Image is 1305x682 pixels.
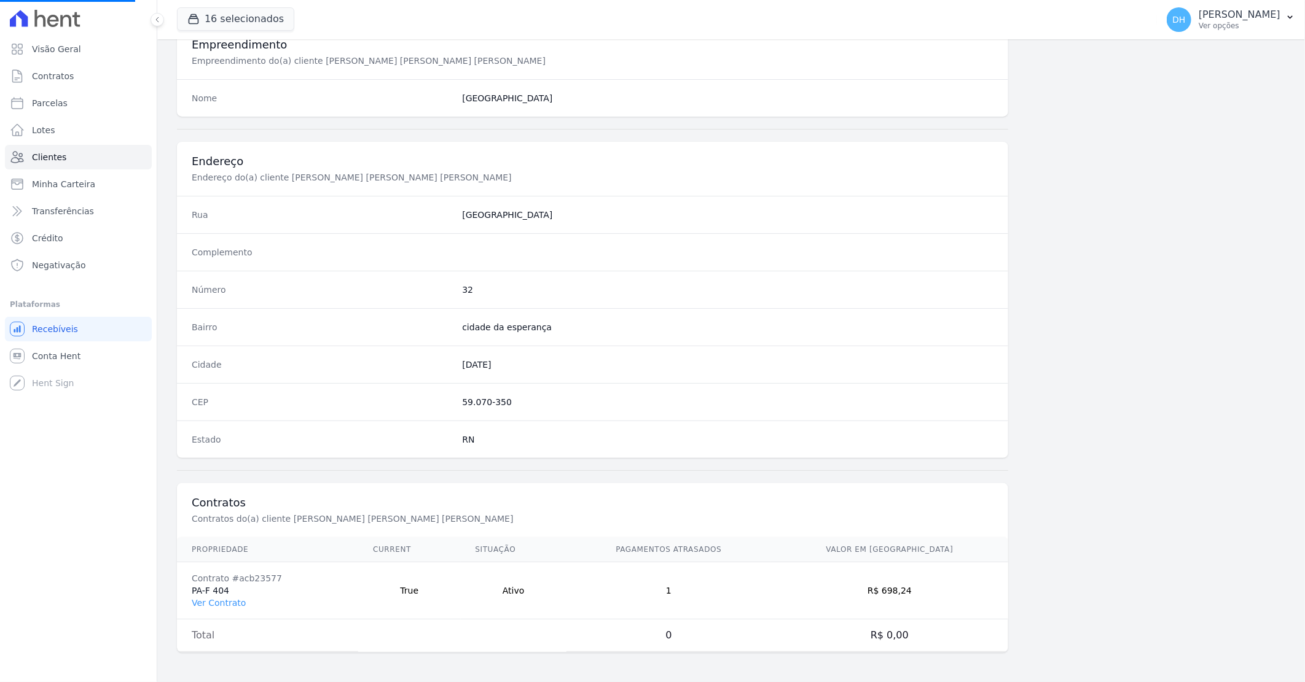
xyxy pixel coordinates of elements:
dd: RN [462,433,993,446]
p: Ver opções [1199,21,1280,31]
a: Lotes [5,118,152,142]
dt: Cidade [192,358,452,371]
dd: 32 [462,284,993,296]
td: R$ 698,24 [771,562,1008,619]
td: Total [177,619,358,652]
td: True [358,562,460,619]
th: Situação [461,537,566,562]
td: 1 [566,562,771,619]
span: Contratos [32,70,74,82]
p: [PERSON_NAME] [1199,9,1280,21]
td: PA-F 404 [177,562,358,619]
th: Valor em [GEOGRAPHIC_DATA] [771,537,1008,562]
a: Parcelas [5,91,152,115]
p: Contratos do(a) cliente [PERSON_NAME] [PERSON_NAME] [PERSON_NAME] [192,513,605,525]
td: Ativo [461,562,566,619]
span: DH [1172,15,1185,24]
span: Minha Carteira [32,178,95,190]
td: 0 [566,619,771,652]
p: Empreendimento do(a) cliente [PERSON_NAME] [PERSON_NAME] [PERSON_NAME] [192,55,605,67]
span: Recebíveis [32,323,78,335]
span: Parcelas [32,97,68,109]
span: Negativação [32,259,86,271]
a: Minha Carteira [5,172,152,196]
div: Plataformas [10,297,147,312]
a: Clientes [5,145,152,169]
dd: 59.070-350 [462,396,993,408]
dt: Estado [192,433,452,446]
button: 16 selecionados [177,7,294,31]
span: Crédito [32,232,63,244]
dt: CEP [192,396,452,408]
dt: Complemento [192,246,452,258]
span: Visão Geral [32,43,81,55]
th: Pagamentos Atrasados [566,537,771,562]
a: Negativação [5,253,152,277]
dd: [GEOGRAPHIC_DATA] [462,209,993,221]
dt: Bairro [192,321,452,333]
th: Propriedade [177,537,358,562]
a: Ver Contrato [192,598,246,608]
dd: cidade da esperança [462,321,993,333]
dt: Nome [192,92,452,104]
a: Crédito [5,226,152,250]
dt: Rua [192,209,452,221]
p: Endereço do(a) cliente [PERSON_NAME] [PERSON_NAME] [PERSON_NAME] [192,171,605,184]
h3: Contratos [192,495,993,510]
dd: [GEOGRAPHIC_DATA] [462,92,993,104]
a: Contratos [5,64,152,88]
span: Conta Hent [32,350,80,362]
a: Transferências [5,199,152,223]
a: Conta Hent [5,344,152,368]
span: Transferências [32,205,94,217]
dd: [DATE] [462,358,993,371]
span: Lotes [32,124,55,136]
dt: Número [192,284,452,296]
div: Contrato #acb23577 [192,572,343,584]
h3: Empreendimento [192,37,993,52]
th: Current [358,537,460,562]
td: R$ 0,00 [771,619,1008,652]
button: DH [PERSON_NAME] Ver opções [1157,2,1305,37]
h3: Endereço [192,154,993,169]
a: Visão Geral [5,37,152,61]
span: Clientes [32,151,66,163]
a: Recebíveis [5,317,152,341]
